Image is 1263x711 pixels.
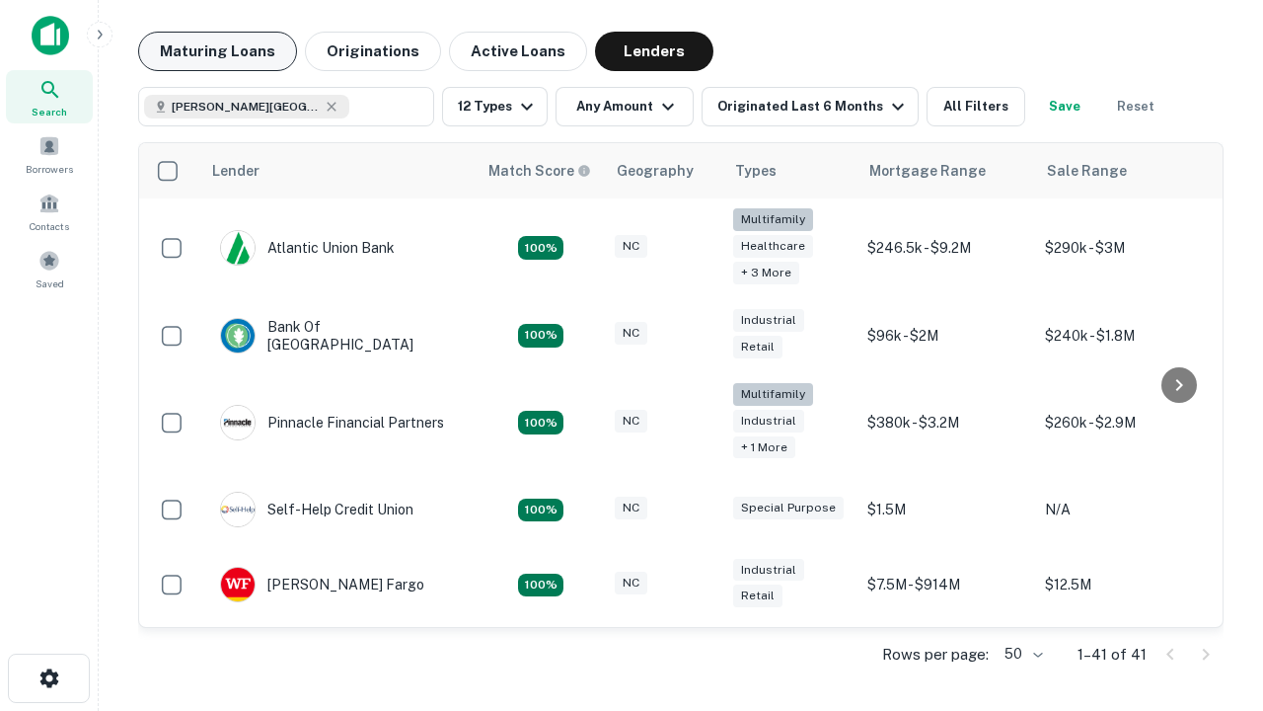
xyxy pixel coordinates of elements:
[488,160,591,182] div: Capitalize uses an advanced AI algorithm to match your search with the best lender. The match sco...
[556,87,694,126] button: Any Amount
[6,185,93,238] a: Contacts
[733,262,799,284] div: + 3 more
[449,32,587,71] button: Active Loans
[617,159,694,183] div: Geography
[702,87,919,126] button: Originated Last 6 Months
[36,276,64,291] span: Saved
[220,318,457,354] div: Bank Of [GEOGRAPHIC_DATA]
[857,472,1035,547] td: $1.5M
[488,160,587,182] h6: Match Score
[200,143,477,198] th: Lender
[1035,373,1213,473] td: $260k - $2.9M
[221,231,255,265] img: picture
[138,32,297,71] button: Maturing Loans
[615,497,647,519] div: NC
[477,143,605,198] th: Capitalize uses an advanced AI algorithm to match your search with the best lender. The match sco...
[615,235,647,258] div: NC
[717,95,910,118] div: Originated Last 6 Months
[1033,87,1096,126] button: Save your search to get updates of matches that match your search criteria.
[733,309,804,332] div: Industrial
[172,98,320,116] span: [PERSON_NAME][GEOGRAPHIC_DATA], [GEOGRAPHIC_DATA]
[518,324,563,348] div: Matching Properties: 15, hasApolloMatch: undefined
[1104,87,1167,126] button: Reset
[221,406,255,439] img: picture
[221,493,255,526] img: picture
[595,32,713,71] button: Lenders
[927,87,1025,126] button: All Filters
[882,643,989,667] p: Rows per page:
[1035,298,1213,373] td: $240k - $1.8M
[305,32,441,71] button: Originations
[733,436,795,459] div: + 1 more
[26,161,73,177] span: Borrowers
[6,242,93,295] a: Saved
[518,574,563,597] div: Matching Properties: 15, hasApolloMatch: undefined
[442,87,548,126] button: 12 Types
[1164,553,1263,648] iframe: Chat Widget
[733,410,804,433] div: Industrial
[615,572,647,594] div: NC
[1035,198,1213,298] td: $290k - $3M
[869,159,986,183] div: Mortgage Range
[997,640,1046,669] div: 50
[221,319,255,353] img: picture
[733,585,782,607] div: Retail
[1035,472,1213,547] td: N/A
[723,143,857,198] th: Types
[735,159,777,183] div: Types
[733,383,813,406] div: Multifamily
[212,159,260,183] div: Lender
[518,236,563,260] div: Matching Properties: 14, hasApolloMatch: undefined
[733,336,782,358] div: Retail
[733,497,844,519] div: Special Purpose
[220,230,395,266] div: Atlantic Union Bank
[1077,643,1147,667] p: 1–41 of 41
[32,16,69,55] img: capitalize-icon.png
[615,410,647,433] div: NC
[857,373,1035,473] td: $380k - $3.2M
[857,298,1035,373] td: $96k - $2M
[6,70,93,123] a: Search
[857,198,1035,298] td: $246.5k - $9.2M
[30,218,69,234] span: Contacts
[518,499,563,522] div: Matching Properties: 11, hasApolloMatch: undefined
[6,127,93,181] a: Borrowers
[518,411,563,434] div: Matching Properties: 24, hasApolloMatch: undefined
[220,492,413,527] div: Self-help Credit Union
[733,235,813,258] div: Healthcare
[857,547,1035,622] td: $7.5M - $914M
[605,143,723,198] th: Geography
[733,559,804,582] div: Industrial
[1035,143,1213,198] th: Sale Range
[220,567,424,602] div: [PERSON_NAME] Fargo
[220,405,444,440] div: Pinnacle Financial Partners
[1047,159,1127,183] div: Sale Range
[857,143,1035,198] th: Mortgage Range
[615,322,647,345] div: NC
[221,568,255,601] img: picture
[32,104,67,119] span: Search
[733,208,813,231] div: Multifamily
[1035,547,1213,622] td: $12.5M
